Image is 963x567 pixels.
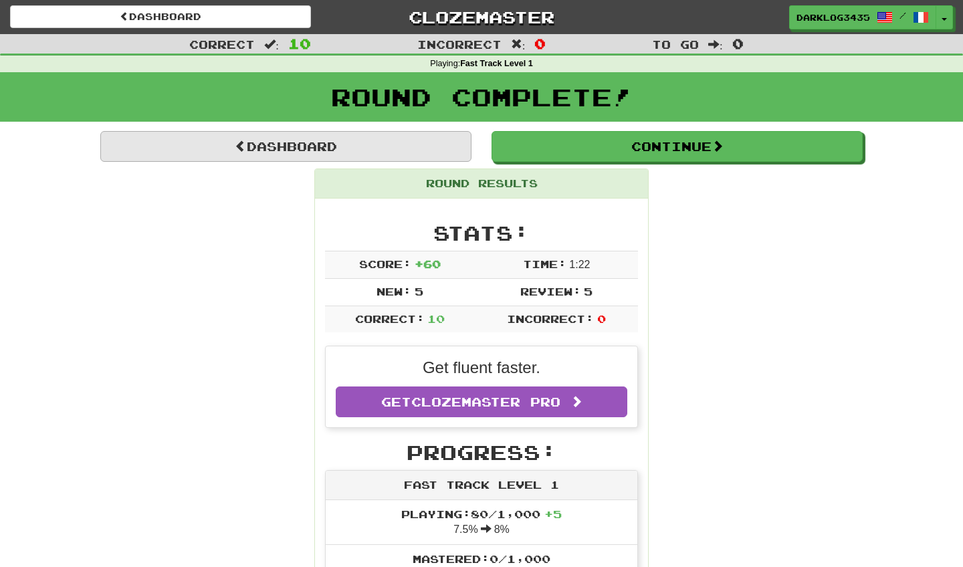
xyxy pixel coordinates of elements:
[325,222,638,244] h2: Stats:
[796,11,870,23] span: DarkLog3435
[326,471,637,500] div: Fast Track Level 1
[652,37,699,51] span: To go
[584,285,593,298] span: 5
[708,39,723,50] span: :
[789,5,936,29] a: DarkLog3435 /
[415,257,441,270] span: + 60
[523,257,566,270] span: Time:
[315,169,648,199] div: Round Results
[325,441,638,463] h2: Progress:
[427,312,445,325] span: 10
[401,507,562,520] span: Playing: 80 / 1,000
[511,39,526,50] span: :
[732,35,744,51] span: 0
[597,312,606,325] span: 0
[569,259,590,270] span: 1 : 22
[492,131,863,162] button: Continue
[264,39,279,50] span: :
[336,356,627,379] p: Get fluent faster.
[355,312,425,325] span: Correct:
[10,5,311,28] a: Dashboard
[359,257,411,270] span: Score:
[460,59,533,68] strong: Fast Track Level 1
[534,35,546,51] span: 0
[326,500,637,546] li: 7.5% 8%
[899,11,906,20] span: /
[520,285,581,298] span: Review:
[411,394,560,409] span: Clozemaster Pro
[100,131,471,162] a: Dashboard
[415,285,423,298] span: 5
[336,386,627,417] a: GetClozemaster Pro
[544,507,562,520] span: + 5
[288,35,311,51] span: 10
[507,312,594,325] span: Incorrect:
[417,37,502,51] span: Incorrect
[377,285,411,298] span: New:
[189,37,255,51] span: Correct
[413,552,550,565] span: Mastered: 0 / 1,000
[5,84,958,110] h1: Round Complete!
[331,5,632,29] a: Clozemaster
